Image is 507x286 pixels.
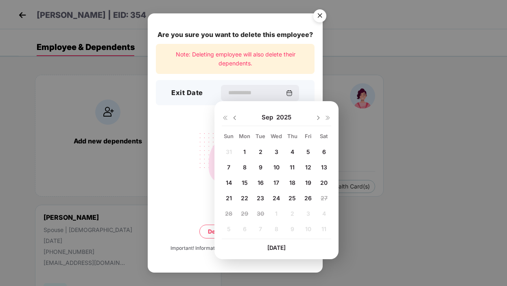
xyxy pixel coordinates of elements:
span: 12 [305,164,311,171]
span: 1 [243,148,246,155]
span: 6 [322,148,326,155]
span: 18 [289,179,295,186]
h3: Exit Date [171,88,203,98]
span: 11 [290,164,295,171]
div: Are you sure you want to delete this employee? [156,30,315,40]
button: Delete permanently [199,225,271,238]
div: Fri [301,132,315,140]
span: 10 [273,164,280,171]
div: Thu [285,132,299,140]
img: svg+xml;base64,PHN2ZyB4bWxucz0iaHR0cDovL3d3dy53My5vcmcvMjAwMC9zdmciIHdpZHRoPSIxNiIgaGVpZ2h0PSIxNi... [222,115,228,121]
img: svg+xml;base64,PHN2ZyB4bWxucz0iaHR0cDovL3d3dy53My5vcmcvMjAwMC9zdmciIHdpZHRoPSIyMjQiIGhlaWdodD0iMT... [190,128,281,191]
span: 24 [273,195,280,201]
span: 23 [257,195,264,201]
img: svg+xml;base64,PHN2ZyBpZD0iRHJvcGRvd24tMzJ4MzIiIHhtbG5zPSJodHRwOi8vd3d3LnczLm9yZy8yMDAwL3N2ZyIgd2... [232,115,238,121]
span: 21 [226,195,232,201]
span: 16 [258,179,264,186]
span: 13 [321,164,327,171]
span: 8 [243,164,247,171]
img: svg+xml;base64,PHN2ZyB4bWxucz0iaHR0cDovL3d3dy53My5vcmcvMjAwMC9zdmciIHdpZHRoPSIxNiIgaGVpZ2h0PSIxNi... [325,115,331,121]
div: Wed [269,132,284,140]
span: 5 [306,148,310,155]
div: Sat [317,132,331,140]
span: 19 [305,179,311,186]
span: Sep [262,113,276,121]
div: Mon [238,132,252,140]
span: 2 [259,148,262,155]
span: 3 [275,148,278,155]
span: 14 [226,179,232,186]
span: 15 [242,179,248,186]
span: 2025 [276,113,291,121]
span: 7 [227,164,230,171]
span: 4 [291,148,294,155]
button: Close [308,6,330,28]
span: [DATE] [267,244,286,251]
div: Sun [222,132,236,140]
span: 17 [273,179,279,186]
div: Important! Information once deleted, can’t be recovered. [170,245,300,252]
span: 9 [259,164,262,171]
div: Tue [254,132,268,140]
span: 22 [241,195,248,201]
div: Note: Deleting employee will also delete their dependents. [156,44,315,74]
img: svg+xml;base64,PHN2ZyB4bWxucz0iaHR0cDovL3d3dy53My5vcmcvMjAwMC9zdmciIHdpZHRoPSI1NiIgaGVpZ2h0PSI1Ni... [308,6,331,28]
img: svg+xml;base64,PHN2ZyBpZD0iQ2FsZW5kYXItMzJ4MzIiIHhtbG5zPSJodHRwOi8vd3d3LnczLm9yZy8yMDAwL3N2ZyIgd2... [286,90,293,96]
span: 25 [288,195,296,201]
span: 20 [320,179,328,186]
img: svg+xml;base64,PHN2ZyBpZD0iRHJvcGRvd24tMzJ4MzIiIHhtbG5zPSJodHRwOi8vd3d3LnczLm9yZy8yMDAwL3N2ZyIgd2... [315,115,321,121]
span: 26 [304,195,312,201]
